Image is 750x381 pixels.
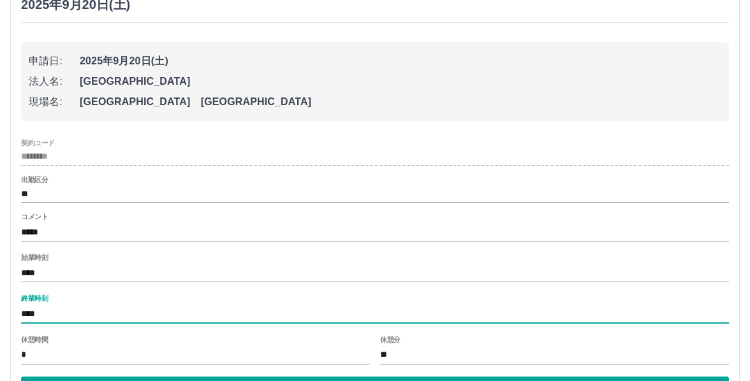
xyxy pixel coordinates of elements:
[21,175,48,185] label: 出勤区分
[21,253,48,262] label: 始業時刻
[380,334,401,344] label: 休憩分
[21,294,48,303] label: 終業時刻
[80,94,721,110] span: [GEOGRAPHIC_DATA] [GEOGRAPHIC_DATA]
[80,54,721,69] span: 2025年9月20日(土)
[29,54,80,69] span: 申請日:
[80,74,721,89] span: [GEOGRAPHIC_DATA]
[29,74,80,89] span: 法人名:
[21,334,48,344] label: 休憩時間
[21,138,55,147] label: 契約コード
[29,94,80,110] span: 現場名:
[21,212,48,222] label: コメント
